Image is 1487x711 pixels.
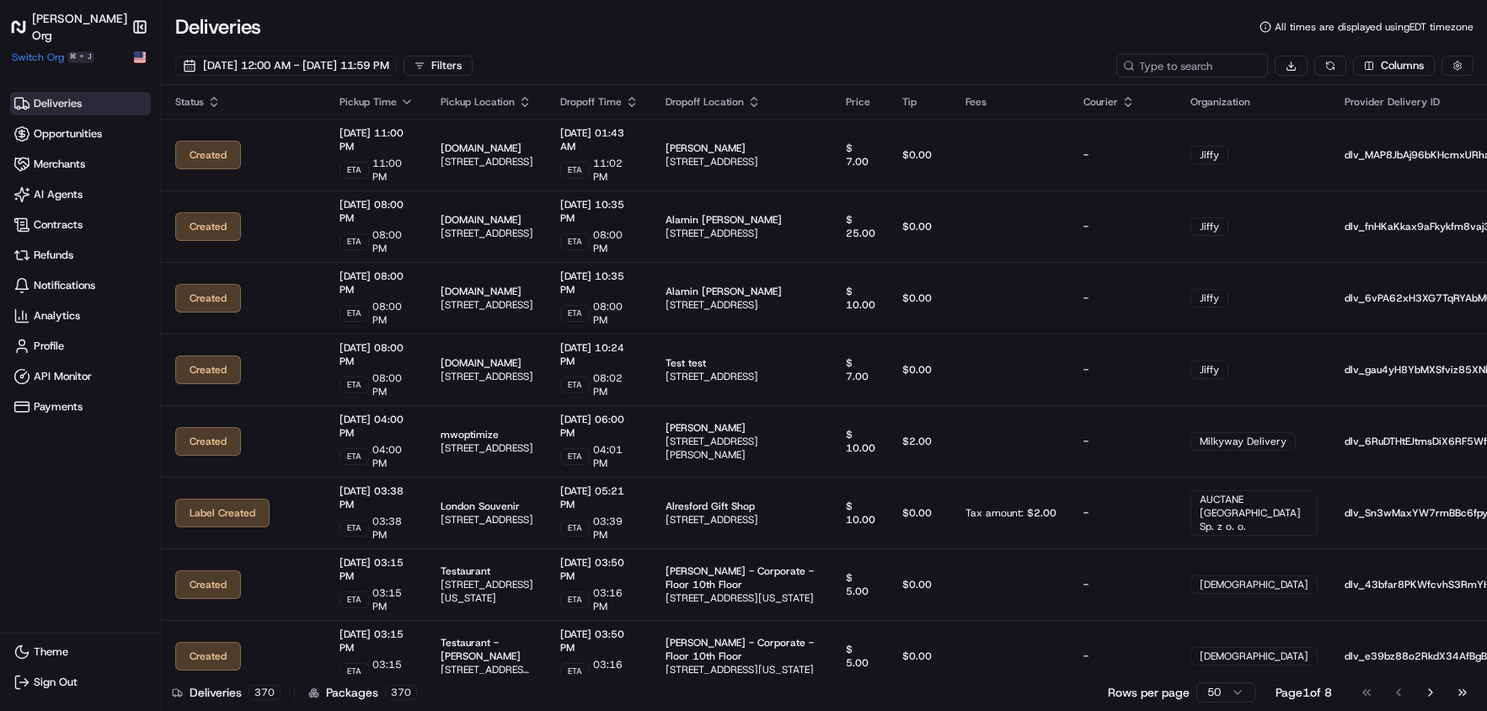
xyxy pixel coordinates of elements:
span: AI Agents [34,187,83,202]
a: Refunds [10,243,151,267]
span: Merchants [34,157,85,172]
span: 08:00 PM [372,228,414,255]
button: Switch Org⌘+J [12,51,94,64]
input: Type to search [1116,54,1268,78]
span: 08:00 PM [372,372,414,398]
div: 370 [249,685,281,700]
button: Theme [10,640,151,664]
div: ETA [340,233,369,250]
div: Tax amount : [965,506,1056,520]
span: Alresford Gift Shop [666,500,755,513]
span: $2.00 [902,435,932,448]
span: mwoptimize [441,428,499,441]
span: API Monitor [34,369,92,384]
span: Testaurant [441,564,490,578]
span: $0.00 [902,650,932,663]
div: Deliveries [172,684,281,701]
span: [DOMAIN_NAME] [441,213,522,227]
span: Analytics [34,308,80,323]
span: [DOMAIN_NAME] [441,356,522,370]
div: Filters [431,58,462,73]
span: Profile [34,339,64,354]
span: [STREET_ADDRESS] [666,298,758,312]
span: Test test [666,356,706,370]
span: 03:15 PM [372,586,414,613]
span: $ 10.00 [846,285,875,312]
span: [STREET_ADDRESS] [441,298,533,312]
span: - [1083,650,1089,663]
span: [STREET_ADDRESS] [666,370,758,383]
div: Page 1 of 8 [1276,684,1332,701]
span: $ 5.00 [846,571,869,598]
span: [STREET_ADDRESS] [441,155,533,168]
button: Sign Out [10,671,151,694]
span: All times are displayed using EDT timezone [1275,20,1474,34]
span: [DATE] 01:43 AM [560,126,639,153]
span: [PERSON_NAME] - Corporate - Floor 10th Floor [666,636,814,663]
span: [DATE] 08:00 PM [340,198,414,225]
span: [STREET_ADDRESS] [441,227,533,240]
span: - [1083,291,1089,305]
div: ETA [340,305,369,322]
div: Jiffy [1190,217,1228,236]
span: Columns [1381,58,1424,73]
div: ETA [340,377,369,393]
a: Profile [10,334,151,358]
span: [STREET_ADDRESS][US_STATE] [666,663,814,676]
span: $0.00 [902,148,932,162]
span: [DATE] 04:00 PM [340,413,414,440]
span: [STREET_ADDRESS][US_STATE] [441,578,533,605]
span: $0.00 [902,578,932,591]
span: 03:38 PM [372,515,414,542]
h1: Deliveries [175,13,261,40]
span: Refunds [34,248,73,263]
span: [PERSON_NAME] [666,142,746,155]
span: - [1083,578,1089,591]
div: ETA [560,162,590,179]
span: [DATE] 10:35 PM [560,198,639,225]
span: Opportunities [34,126,102,142]
h1: [PERSON_NAME] Org [32,10,127,44]
span: [DATE] 03:38 PM [340,484,414,511]
div: Price [846,95,875,109]
span: $ 25.00 [846,213,875,240]
span: [STREET_ADDRESS] [666,513,758,527]
span: 03:16 PM [593,586,639,613]
a: Deliveries [10,92,151,115]
span: - [1083,220,1089,233]
span: 03:39 PM [593,515,639,542]
span: Testaurant - [PERSON_NAME] [441,636,521,663]
span: - [1083,435,1089,448]
span: Contracts [34,217,83,233]
div: ETA [560,233,590,250]
span: Payments [34,399,83,414]
button: Columns [1353,56,1435,76]
button: Filters [404,56,473,76]
div: ETA [340,591,369,608]
span: [PERSON_NAME] - Corporate - Floor 10th Floor [666,564,814,591]
span: 08:00 PM [372,300,414,327]
button: Refresh [1314,56,1346,76]
span: - [1083,506,1089,520]
span: $ 5.00 [846,643,869,670]
span: [STREET_ADDRESS] [441,370,533,383]
span: London Souvenir [441,500,520,513]
span: [DOMAIN_NAME] [441,285,522,298]
span: Alamin [PERSON_NAME] [666,213,782,227]
span: Switch Org [12,51,64,64]
div: Tip [902,95,939,109]
span: $ 7.00 [846,142,869,168]
div: Jiffy [1190,146,1228,164]
span: $2.00 [1027,506,1056,520]
div: [DEMOGRAPHIC_DATA] [1190,575,1318,594]
div: ETA [560,305,590,322]
div: Fees [965,95,1056,109]
span: Status [175,95,204,109]
a: Analytics [10,304,151,328]
span: Dropoff Location [666,95,744,109]
p: Rows per page [1108,684,1190,701]
span: [STREET_ADDRESS] [441,513,533,527]
span: $0.00 [902,220,932,233]
span: Pickup Location [441,95,515,109]
span: [STREET_ADDRESS] [666,227,758,240]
